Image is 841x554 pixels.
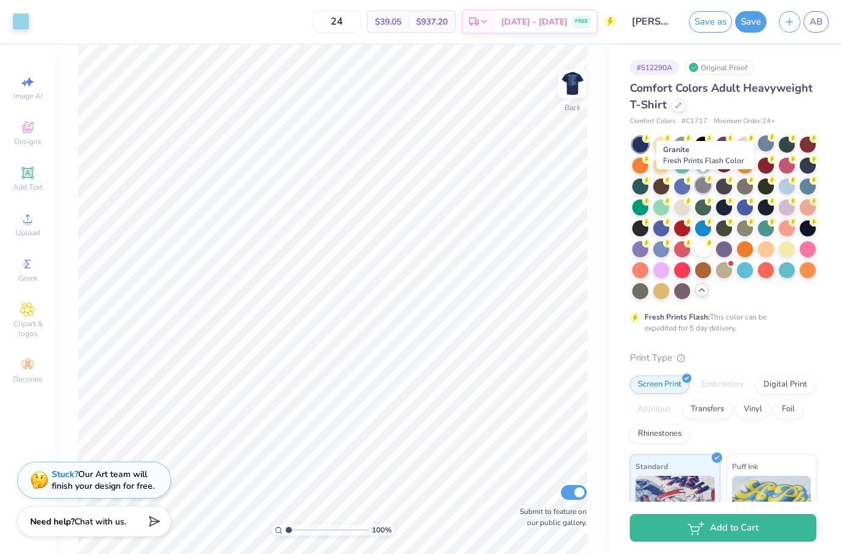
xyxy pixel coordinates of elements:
span: Standard [635,460,668,473]
a: AB [803,11,829,33]
span: Comfort Colors [630,116,675,127]
span: [DATE] - [DATE] [501,15,568,28]
button: Add to Cart [630,514,816,542]
label: Submit to feature on our public gallery. [513,506,587,528]
div: Applique [630,400,679,419]
span: 100 % [372,524,392,536]
button: Save [735,11,767,33]
img: Back [560,71,585,96]
strong: Fresh Prints Flash: [645,312,710,322]
div: Digital Print [755,375,815,394]
div: Back [565,102,581,113]
div: This color can be expedited for 5 day delivery. [645,311,796,334]
img: Puff Ink [732,476,811,537]
span: Add Text [13,182,42,192]
span: AB [810,15,823,29]
span: # C1717 [682,116,707,127]
span: $937.20 [416,15,448,28]
span: Puff Ink [732,460,758,473]
div: Transfers [683,400,732,419]
button: Save as [689,11,732,33]
span: Comfort Colors Adult Heavyweight T-Shirt [630,81,813,112]
div: Rhinestones [630,425,690,443]
input: – – [313,10,361,33]
span: FREE [575,17,588,26]
div: Foil [774,400,803,419]
div: # 512290A [630,60,679,75]
strong: Stuck? [52,468,78,480]
div: Screen Print [630,375,690,394]
div: Print Type [630,351,816,365]
div: Embroidery [693,375,752,394]
span: Greek [18,273,38,283]
span: Decorate [13,374,42,384]
div: Granite [656,141,754,169]
span: Fresh Prints Flash Color [663,156,744,166]
span: Minimum Order: 24 + [714,116,775,127]
img: Standard [635,476,715,537]
div: Our Art team will finish your design for free. [52,468,155,492]
span: Designs [14,137,41,147]
span: $39.05 [375,15,401,28]
span: Clipart & logos [6,319,49,339]
input: Untitled Design [622,9,683,34]
span: Upload [15,228,40,238]
span: Chat with us. [74,516,126,528]
strong: Need help? [30,516,74,528]
div: Original Proof [685,60,754,75]
span: Image AI [14,91,42,101]
div: Vinyl [736,400,770,419]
